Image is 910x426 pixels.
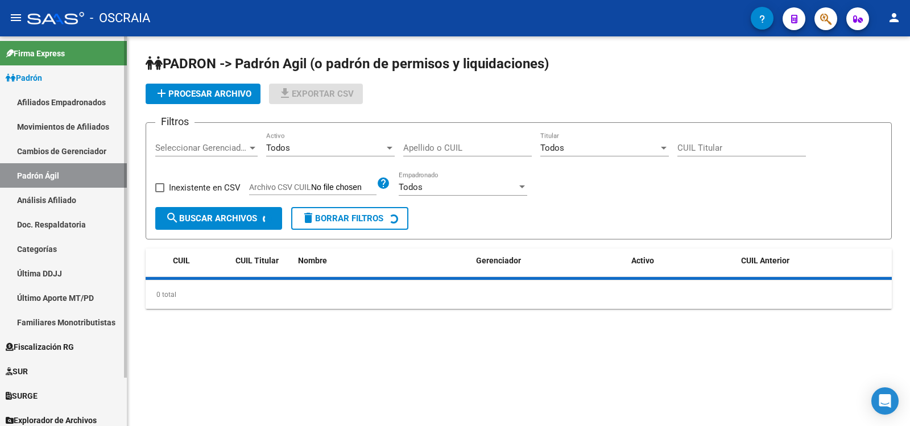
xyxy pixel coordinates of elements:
div: 0 total [146,280,892,309]
span: Firma Express [6,47,65,60]
span: Borrar Filtros [301,213,383,224]
span: Exportar CSV [278,89,354,99]
span: Padrón [6,72,42,84]
datatable-header-cell: Gerenciador [471,249,627,273]
datatable-header-cell: CUIL Titular [231,249,293,273]
span: Todos [266,143,290,153]
mat-icon: person [887,11,901,24]
button: Borrar Filtros [291,207,408,230]
span: Fiscalización RG [6,341,74,353]
h3: Filtros [155,114,195,130]
span: SURGE [6,390,38,402]
span: Seleccionar Gerenciador [155,143,247,153]
mat-icon: help [377,176,390,190]
mat-icon: file_download [278,86,292,100]
span: Activo [631,256,654,265]
span: Todos [540,143,564,153]
span: - OSCRAIA [90,6,150,31]
datatable-header-cell: CUIL [168,249,231,273]
span: Gerenciador [476,256,521,265]
span: PADRON -> Padrón Agil (o padrón de permisos y liquidaciones) [146,56,549,72]
datatable-header-cell: Nombre [293,249,471,273]
mat-icon: delete [301,211,315,225]
span: Buscar Archivos [166,213,257,224]
span: Inexistente en CSV [169,181,241,195]
mat-icon: add [155,86,168,100]
span: CUIL Anterior [741,256,789,265]
datatable-header-cell: CUIL Anterior [737,249,892,273]
span: CUIL Titular [235,256,279,265]
button: Procesar archivo [146,84,260,104]
span: Procesar archivo [155,89,251,99]
div: Open Intercom Messenger [871,387,899,415]
mat-icon: menu [9,11,23,24]
mat-icon: search [166,211,179,225]
input: Archivo CSV CUIL [311,183,377,193]
span: SUR [6,365,28,378]
button: Buscar Archivos [155,207,282,230]
span: Todos [399,182,423,192]
button: Exportar CSV [269,84,363,104]
span: CUIL [173,256,190,265]
span: Nombre [298,256,327,265]
datatable-header-cell: Activo [627,249,737,273]
span: Archivo CSV CUIL [249,183,311,192]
